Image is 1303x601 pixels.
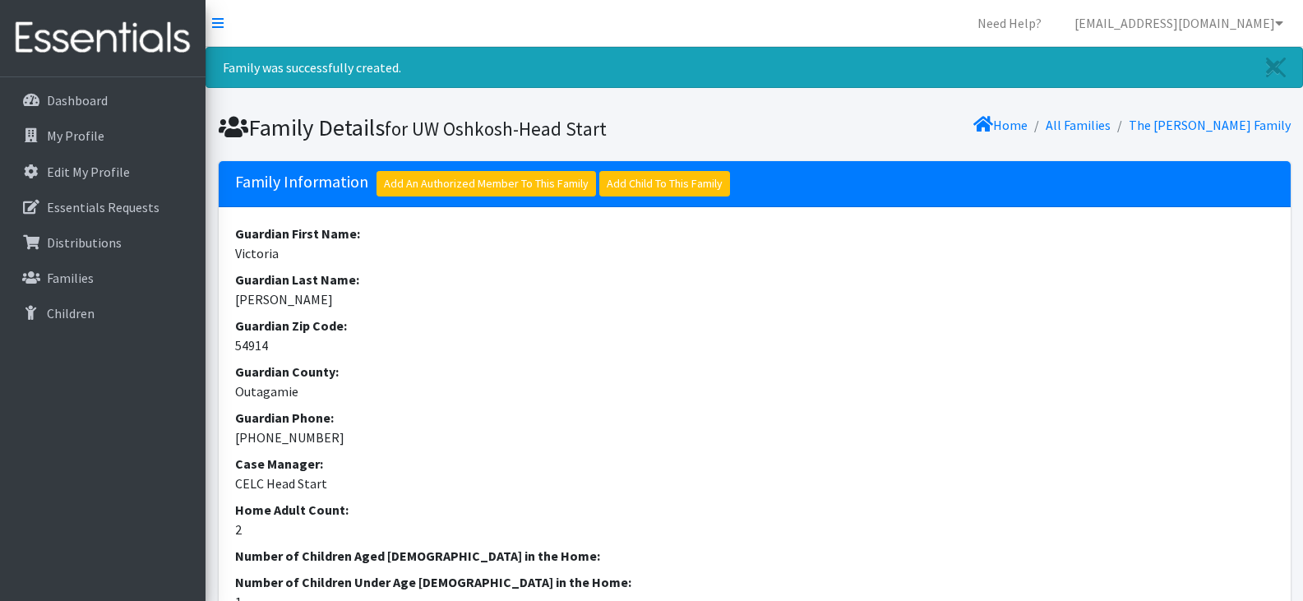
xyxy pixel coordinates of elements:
dt: Case Manager: [235,454,1274,474]
dt: Guardian Phone: [235,408,1274,428]
p: Distributions [47,234,122,251]
dd: CELC Head Start [235,474,1274,493]
a: Families [7,261,199,294]
p: Edit My Profile [47,164,130,180]
dd: 2 [235,520,1274,539]
p: My Profile [47,127,104,144]
dt: Guardian Last Name: [235,270,1274,289]
dt: Guardian County: [235,362,1274,381]
h1: Family Details [219,113,749,142]
dt: Home Adult Count: [235,500,1274,520]
dt: Guardian Zip Code: [235,316,1274,335]
a: Essentials Requests [7,191,199,224]
dd: Outagamie [235,381,1274,401]
a: All Families [1046,117,1111,133]
dd: [PHONE_NUMBER] [235,428,1274,447]
div: Family was successfully created. [206,47,1303,88]
dt: Guardian First Name: [235,224,1274,243]
p: Families [47,270,94,286]
a: Children [7,297,199,330]
a: Add An Authorized Member To This Family [377,171,596,196]
p: Dashboard [47,92,108,109]
h5: Family Information [219,161,1291,207]
a: Need Help? [964,7,1055,39]
dt: Number of Children Under Age [DEMOGRAPHIC_DATA] in the Home: [235,572,1274,592]
a: Home [973,117,1028,133]
a: My Profile [7,119,199,152]
a: Edit My Profile [7,155,199,188]
dd: [PERSON_NAME] [235,289,1274,309]
dd: Victoria [235,243,1274,263]
a: The [PERSON_NAME] Family [1129,117,1291,133]
p: Essentials Requests [47,199,159,215]
a: Close [1250,48,1302,87]
dt: Number of Children Aged [DEMOGRAPHIC_DATA] in the Home: [235,546,1274,566]
a: Distributions [7,226,199,259]
dd: 54914 [235,335,1274,355]
a: Dashboard [7,84,199,117]
p: Children [47,305,95,321]
img: HumanEssentials [7,11,199,66]
a: Add Child To This Family [599,171,730,196]
a: [EMAIL_ADDRESS][DOMAIN_NAME] [1061,7,1296,39]
small: for UW Oshkosh-Head Start [385,117,607,141]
